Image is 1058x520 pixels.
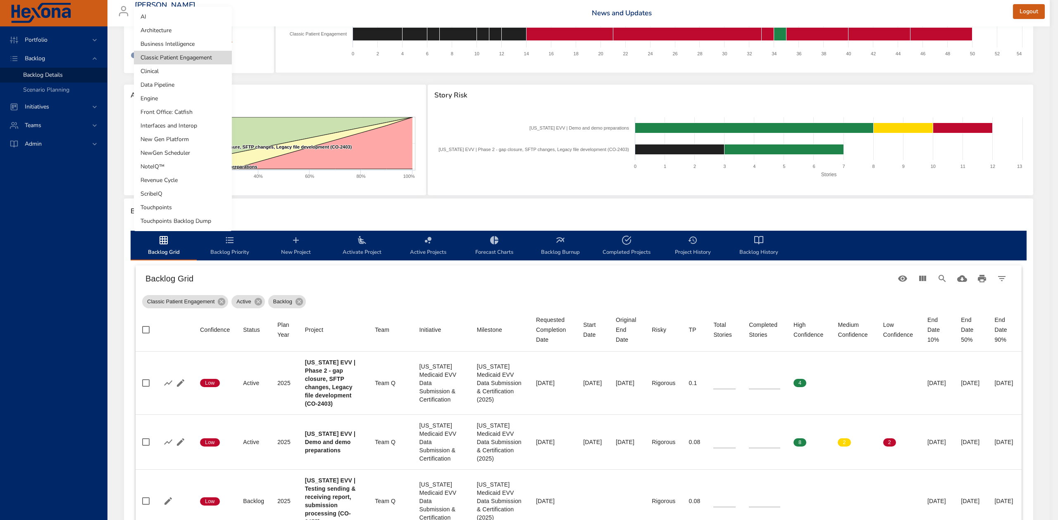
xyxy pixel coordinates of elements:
[134,37,232,51] li: Business Intelligence
[134,24,232,37] li: Architecture
[134,78,232,92] li: Data Pipeline
[134,187,232,201] li: ScribeIQ
[134,132,232,146] li: New Gen Platform
[134,92,232,105] li: Engine
[134,160,232,173] li: NoteIQ™
[134,64,232,78] li: Clinical
[134,10,232,24] li: AI
[134,173,232,187] li: Revenue Cycle
[134,201,232,214] li: Touchpoints
[134,119,232,132] li: Interfaces and Interop
[134,214,232,228] li: Touchpoints Backlog Dump
[134,146,232,160] li: NewGen Scheduler
[134,105,232,119] li: Front Office: Catfish
[134,51,232,64] li: Classic Patient Engagement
